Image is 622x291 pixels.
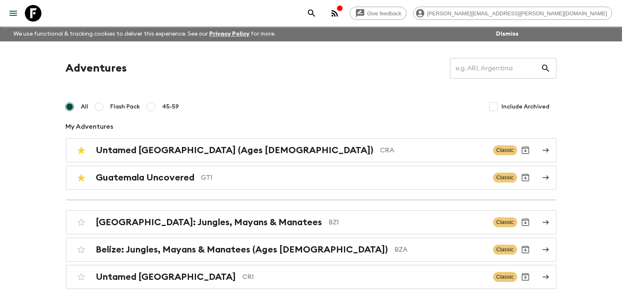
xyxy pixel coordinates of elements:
[494,28,520,40] button: Dismiss
[243,272,486,282] p: CR1
[380,145,486,155] p: CRA
[111,103,140,111] span: Flash Pack
[423,10,612,17] span: [PERSON_NAME][EMAIL_ADDRESS][PERSON_NAME][DOMAIN_NAME]
[493,217,517,227] span: Classic
[66,210,557,234] a: [GEOGRAPHIC_DATA]: Jungles, Mayans & ManateesBZ1ClassicArchive
[502,103,550,111] span: Include Archived
[96,272,236,282] h2: Untamed [GEOGRAPHIC_DATA]
[10,26,279,41] p: We use functional & tracking cookies to deliver this experience. See our for more.
[81,103,89,111] span: All
[201,173,486,183] p: GT1
[517,142,534,159] button: Archive
[517,269,534,285] button: Archive
[493,245,517,255] span: Classic
[517,241,534,258] button: Archive
[96,172,195,183] h2: Guatemala Uncovered
[66,166,557,190] a: Guatemala UncoveredGT1ClassicArchive
[517,214,534,231] button: Archive
[96,217,322,228] h2: [GEOGRAPHIC_DATA]: Jungles, Mayans & Manatees
[395,245,486,255] p: BZA
[96,244,388,255] h2: Belize: Jungles, Mayans & Manatees (Ages [DEMOGRAPHIC_DATA])
[66,122,557,132] p: My Adventures
[363,10,406,17] span: Give feedback
[303,5,320,22] button: search adventures
[66,60,127,77] h1: Adventures
[96,145,374,156] h2: Untamed [GEOGRAPHIC_DATA] (Ages [DEMOGRAPHIC_DATA])
[66,265,557,289] a: Untamed [GEOGRAPHIC_DATA]CR1ClassicArchive
[66,238,557,262] a: Belize: Jungles, Mayans & Manatees (Ages [DEMOGRAPHIC_DATA])BZAClassicArchive
[517,169,534,186] button: Archive
[162,103,179,111] span: 45-59
[5,5,22,22] button: menu
[329,217,486,227] p: BZ1
[493,272,517,282] span: Classic
[209,31,249,37] a: Privacy Policy
[493,145,517,155] span: Classic
[350,7,407,20] a: Give feedback
[493,173,517,183] span: Classic
[450,57,541,80] input: e.g. AR1, Argentina
[66,138,557,162] a: Untamed [GEOGRAPHIC_DATA] (Ages [DEMOGRAPHIC_DATA])CRAClassicArchive
[413,7,612,20] div: [PERSON_NAME][EMAIL_ADDRESS][PERSON_NAME][DOMAIN_NAME]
